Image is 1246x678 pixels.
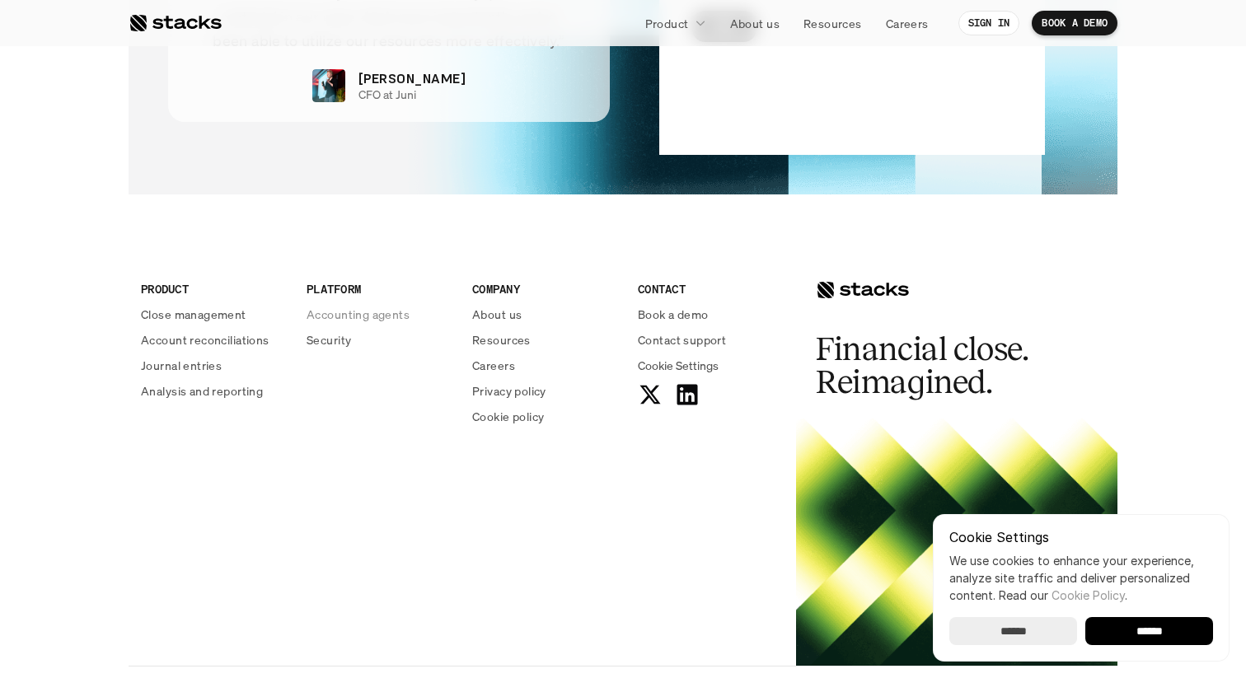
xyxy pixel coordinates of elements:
p: BOOK A DEMO [1042,17,1108,29]
a: Careers [876,8,939,38]
p: Careers [886,15,929,32]
p: Product [645,15,689,32]
p: Privacy policy [472,382,546,400]
a: BOOK A DEMO [1032,11,1117,35]
button: Cookie Trigger [638,357,719,374]
a: Resources [472,331,618,348]
a: Security [307,331,452,348]
p: Book a demo [638,306,709,323]
a: Journal entries [141,357,287,374]
a: Cookie Policy [1052,588,1125,602]
h2: Financial close. Reimagined. [816,333,1063,399]
a: About us [720,8,789,38]
span: Read our . [999,588,1127,602]
a: Accounting agents [307,306,452,323]
p: Accounting agents [307,306,410,323]
a: Close management [141,306,287,323]
p: Careers [472,357,515,374]
p: About us [472,306,522,323]
span: Cookie Settings [638,357,719,374]
p: [PERSON_NAME] [358,68,466,88]
a: Privacy policy [472,382,618,400]
p: CFO at Juni [358,88,416,102]
p: We use cookies to enhance your experience, analyze site traffic and deliver personalized content. [949,552,1213,604]
a: Contact support [638,331,784,348]
p: Cookie policy [472,408,544,425]
p: Journal entries [141,357,222,374]
p: Resources [803,15,862,32]
a: Cookie policy [472,408,618,425]
a: SIGN IN [958,11,1020,35]
p: Account reconciliations [141,331,269,348]
a: Resources [794,8,872,38]
p: CONTACT [638,280,784,297]
p: Security [307,331,351,348]
a: Analysis and reporting [141,382,287,400]
p: About us [730,15,780,32]
a: Privacy Policy [194,314,267,325]
p: Cookie Settings [949,531,1213,544]
p: SIGN IN [968,17,1010,29]
a: Book a demo [638,306,784,323]
p: Close management [141,306,246,323]
p: Analysis and reporting [141,382,263,400]
p: Contact support [638,331,726,348]
a: Account reconciliations [141,331,287,348]
p: Resources [472,331,531,348]
a: Careers [472,357,618,374]
p: PLATFORM [307,280,452,297]
a: About us [472,306,618,323]
p: PRODUCT [141,280,287,297]
p: COMPANY [472,280,618,297]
